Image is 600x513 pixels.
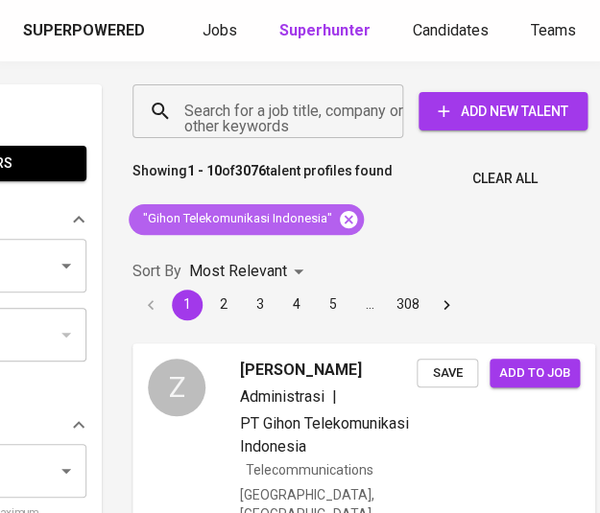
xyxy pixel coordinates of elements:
button: Go to page 308 [391,290,425,320]
div: … [354,294,385,314]
a: Teams [531,19,580,43]
span: Telecommunications [246,462,373,478]
div: "Gihon Telekomunikasi Indonesia" [129,204,364,235]
div: Most Relevant [189,254,310,290]
span: Candidates [413,21,489,39]
span: Save [426,362,468,385]
a: Candidates [413,19,492,43]
button: Save [417,359,478,388]
span: Clear All [472,167,538,191]
span: Add New Talent [434,100,572,124]
div: Superpowered [23,20,145,42]
button: Add to job [490,359,580,388]
button: Clear All [465,161,545,197]
span: Jobs [203,21,237,39]
button: Go to page 4 [281,290,312,320]
a: Superhunter [279,19,374,43]
a: Jobs [203,19,241,43]
div: Z [148,359,205,416]
b: 1 - 10 [187,163,222,178]
b: 3076 [235,163,266,178]
button: Go to page 3 [245,290,276,320]
span: Teams [531,21,576,39]
button: Open [53,457,80,484]
button: Open [53,252,80,279]
span: "Gihon Telekomunikasi Indonesia" [129,210,344,228]
span: [PERSON_NAME] [240,359,362,382]
b: Superhunter [279,21,371,39]
button: Go to page 5 [318,290,348,320]
span: | [332,385,337,408]
p: Showing of talent profiles found [132,161,393,197]
p: Sort By [132,260,181,283]
button: page 1 [172,290,203,320]
button: Go to next page [431,290,462,320]
a: Superpowered [23,20,149,42]
span: Administrasi [240,387,324,406]
span: Add to job [499,362,570,385]
p: Most Relevant [189,260,287,283]
button: Go to page 2 [208,290,239,320]
span: PT Gihon Telekomunikasi Indonesia [240,414,409,455]
button: Add New Talent [419,92,588,130]
nav: pagination navigation [132,290,465,320]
